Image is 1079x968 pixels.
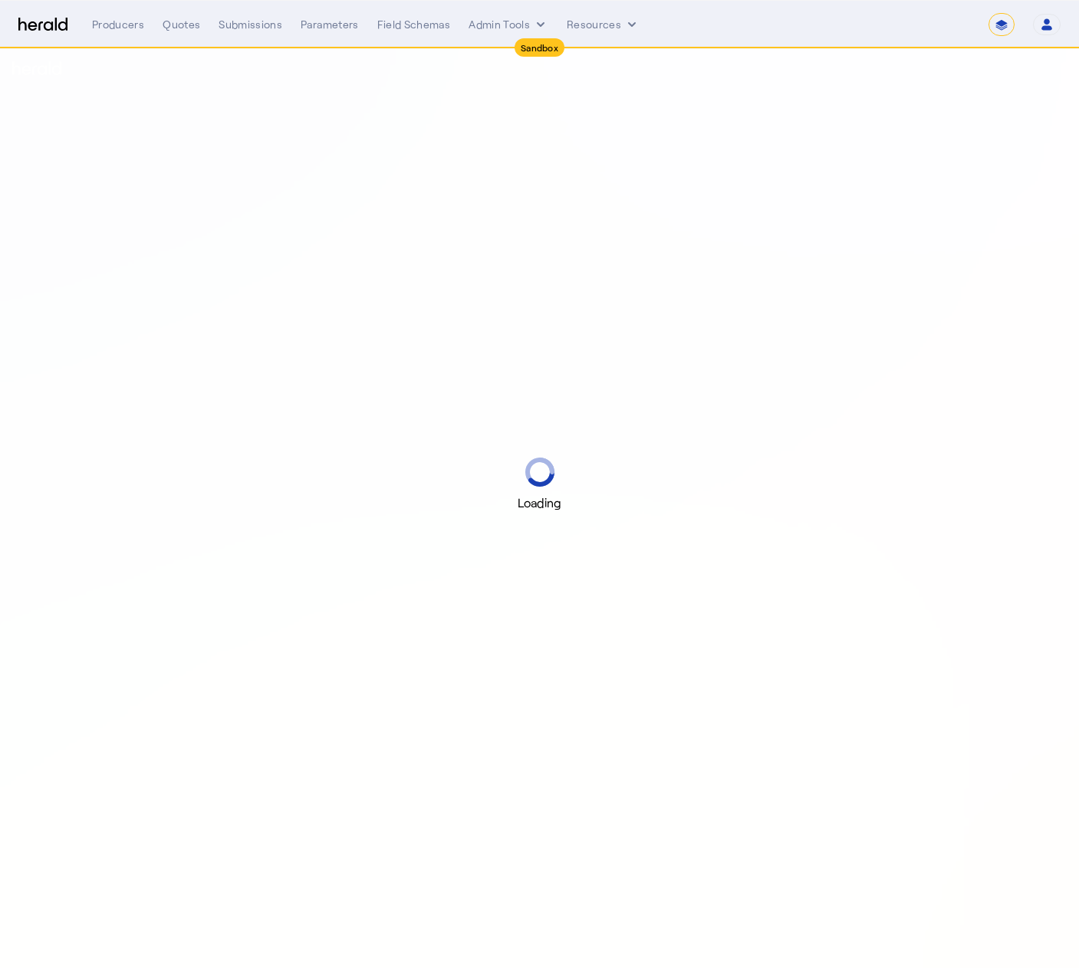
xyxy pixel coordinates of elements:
button: Resources dropdown menu [567,17,640,32]
div: Quotes [163,17,200,32]
div: Sandbox [515,38,564,57]
div: Submissions [219,17,282,32]
button: internal dropdown menu [469,17,548,32]
div: Producers [92,17,144,32]
div: Parameters [301,17,359,32]
img: Herald Logo [18,18,67,32]
div: Field Schemas [377,17,451,32]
